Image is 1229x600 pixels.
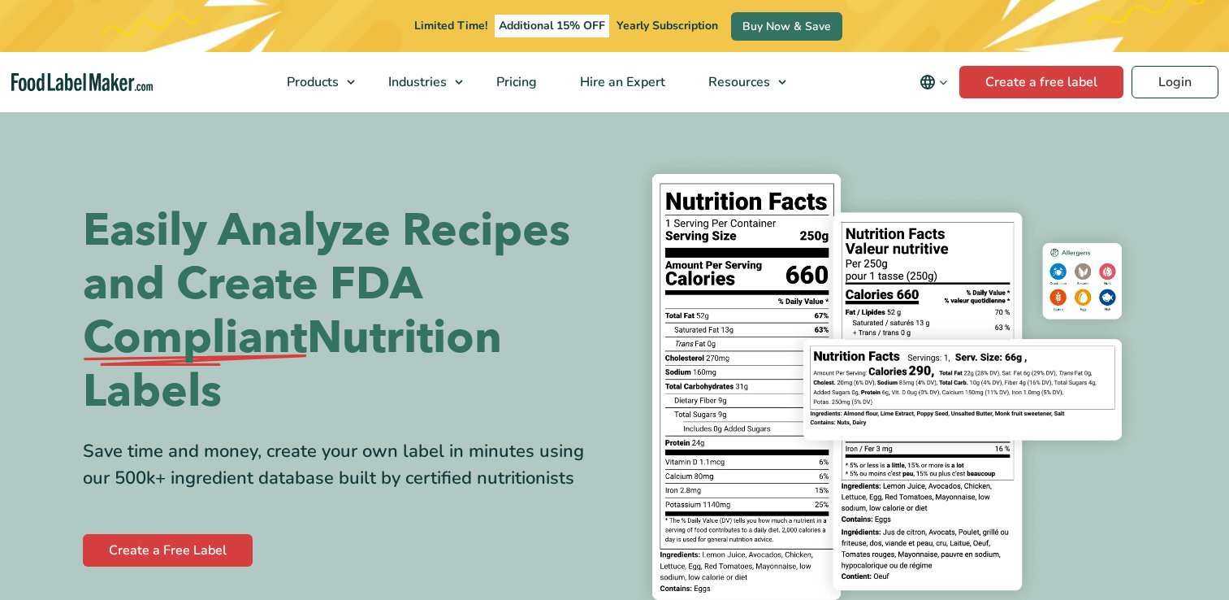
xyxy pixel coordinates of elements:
[703,73,772,91] span: Resources
[83,204,603,419] h1: Easily Analyze Recipes and Create FDA Nutrition Labels
[959,66,1123,98] a: Create a free label
[414,18,487,33] span: Limited Time!
[491,73,539,91] span: Pricing
[282,73,340,91] span: Products
[559,52,683,112] a: Hire an Expert
[83,534,253,567] a: Create a Free Label
[367,52,471,112] a: Industries
[83,311,307,365] span: Compliant
[83,438,603,492] div: Save time and money, create your own label in minutes using our 500k+ ingredient database built b...
[908,66,959,98] button: Change language
[687,52,794,112] a: Resources
[495,15,609,37] span: Additional 15% OFF
[383,73,448,91] span: Industries
[617,18,718,33] span: Yearly Subscription
[1132,66,1218,98] a: Login
[266,52,363,112] a: Products
[475,52,555,112] a: Pricing
[11,73,153,92] a: Food Label Maker homepage
[731,12,842,41] a: Buy Now & Save
[575,73,667,91] span: Hire an Expert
